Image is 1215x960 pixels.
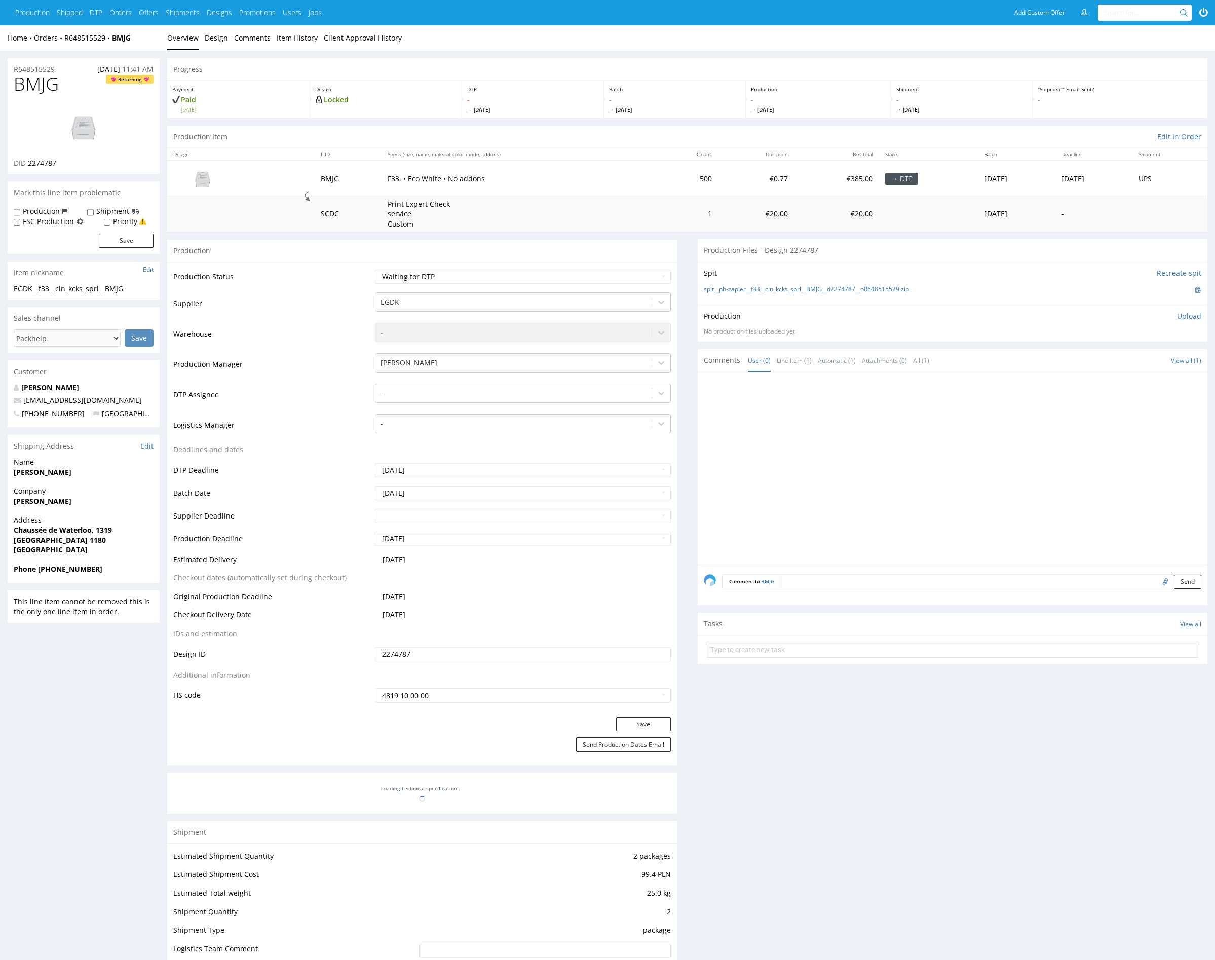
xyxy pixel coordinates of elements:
td: UPS [1132,161,1207,196]
div: Customer [8,360,160,383]
p: Shipment [896,86,1028,93]
span: [DATE] [383,592,405,601]
a: Users [283,8,301,18]
td: Original Production Deadline [173,590,372,609]
label: Shipment [96,206,129,216]
input: Type to create new task [706,642,1199,658]
label: Production [23,206,60,216]
th: LIID [315,148,382,161]
a: Edit [143,265,154,274]
a: Design [205,25,228,50]
th: Design [167,148,315,161]
a: BMJG [112,33,131,43]
span: [DATE] [383,610,405,619]
a: Attachments (0) [862,350,907,372]
td: Production Manager [173,352,372,383]
span: [PHONE_NUMBER] [14,409,85,418]
td: Batch Date [173,485,372,508]
td: [DATE] [1055,161,1132,196]
p: Upload [1177,311,1201,321]
strong: [GEOGRAPHIC_DATA] 1180 [14,535,106,545]
div: → DTP [885,173,918,185]
td: IDs and estimation [173,627,372,646]
th: Stage [879,148,978,161]
td: €385.00 [794,161,879,196]
img: yellow_warning_triangle.png [139,217,146,225]
a: spit__ph-zapier__f33__cln_kcks_sprl__BMJG__d2274787__oR648515529.zip [704,285,909,294]
td: Production Status [173,269,372,291]
p: Spit [704,268,717,278]
span: Tasks [704,619,723,629]
td: 1 [658,196,718,232]
a: BMJG [761,578,774,585]
td: Warehouse [173,322,372,352]
p: - [1038,95,1202,105]
span: Address [14,515,154,525]
p: Locked [315,95,457,105]
a: Orders [34,33,64,43]
span: BMJG [14,74,59,94]
div: Production [167,239,677,262]
span: Comments [704,355,740,365]
div: Mark this line item problematic [8,181,160,204]
a: Production [15,8,50,18]
td: 99.4 PLN [416,868,671,887]
label: FSC Production [23,216,74,227]
a: Comments [234,25,271,50]
a: View all (1) [1171,356,1201,365]
th: Unit price [718,148,794,161]
a: Add Custom Offer [1009,5,1071,21]
p: Production [704,311,741,321]
img: icon-fsc-production-flag.svg [77,216,84,227]
a: Edit In Order [1157,132,1201,142]
p: - [467,95,598,113]
td: 500 [658,161,718,196]
img: version_two_editor_design [43,104,124,150]
td: €0.77 [718,161,794,196]
span: [DATE] [609,106,740,113]
button: Send [1174,575,1201,589]
a: Line Item (1) [777,350,812,372]
td: Production Deadline [173,531,372,553]
a: R648515529 [14,64,55,75]
td: Design ID [173,646,372,669]
a: Item History [277,25,318,50]
span: 11:41 AM [122,64,154,74]
a: Shipped [57,8,83,18]
span: Name [14,457,154,467]
td: Estimated Delivery [173,553,372,572]
p: - [896,95,1028,113]
p: Production Item [173,132,227,142]
td: €20.00 [794,196,879,232]
strong: [PERSON_NAME] [14,496,71,506]
td: - [1055,196,1132,232]
span: [DATE] [751,106,886,113]
td: Deadlines and dates [173,444,372,462]
td: [DATE] [978,161,1055,196]
div: This line item cannot be removed this is the only one line item in order. [8,590,160,622]
span: [DATE] [181,106,305,113]
td: Shipment Quantity [173,906,416,925]
div: Sales channel [8,307,160,329]
span: [DATE] [467,106,598,113]
img: share_image_120x120.png [704,574,716,586]
p: Batch [609,86,740,93]
a: DTP [90,8,102,18]
td: DTP Deadline [173,462,372,485]
div: Progress [167,58,1207,81]
td: Supplier Deadline [173,508,372,531]
button: Save [99,234,154,248]
a: Overview [167,25,199,50]
td: Logistics Manager [173,413,372,444]
th: Specs (size, name, material, color mode, addons) [382,148,658,161]
a: View all [1180,620,1201,629]
img: version_two_editor_design [177,164,228,193]
td: Estimated Total weight [173,887,416,906]
a: Automatic (1) [818,350,856,372]
p: Paid [172,95,305,113]
p: Comment to [722,574,781,588]
span: Returning [109,75,151,84]
a: All (1) [913,350,929,372]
